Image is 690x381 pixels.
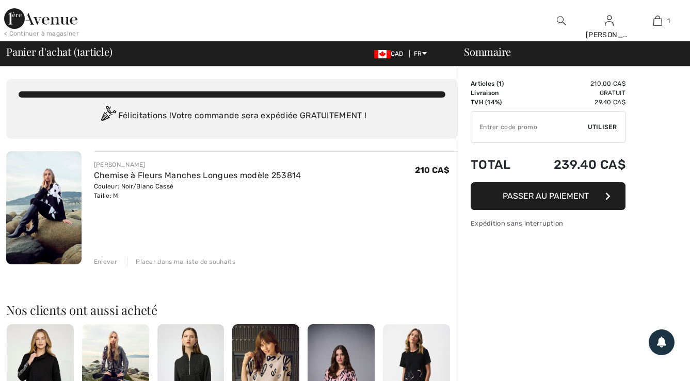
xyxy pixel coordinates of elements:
[653,14,662,27] img: Mon panier
[94,160,301,169] div: [PERSON_NAME]
[526,88,625,98] td: Gratuit
[605,15,614,25] a: Se connecter
[414,50,427,57] span: FR
[4,29,79,38] div: < Continuer à magasiner
[471,147,526,182] td: Total
[499,80,502,87] span: 1
[471,88,526,98] td: Livraison
[127,257,235,266] div: Placer dans ma liste de souhaits
[471,98,526,107] td: TVH (14%)
[374,50,391,58] img: Canadian Dollar
[6,151,82,264] img: Chemise à Fleurs Manches Longues modèle 253814
[588,122,617,132] span: Utiliser
[94,182,301,200] div: Couleur: Noir/Blanc Cassé Taille: M
[94,257,117,266] div: Enlever
[415,165,450,175] span: 210 CA$
[76,44,80,57] span: 1
[471,218,625,228] div: Expédition sans interruption
[667,16,670,25] span: 1
[94,170,301,180] a: Chemise à Fleurs Manches Longues modèle 253814
[526,147,625,182] td: 239.40 CA$
[526,79,625,88] td: 210.00 CA$
[4,8,77,29] img: 1ère Avenue
[471,79,526,88] td: Articles ( )
[557,14,566,27] img: recherche
[471,182,625,210] button: Passer au paiement
[6,304,458,316] h2: Nos clients ont aussi acheté
[6,46,113,57] span: Panier d'achat ( article)
[471,112,588,142] input: Code promo
[634,14,681,27] a: 1
[503,191,589,201] span: Passer au paiement
[98,106,118,126] img: Congratulation2.svg
[374,50,408,57] span: CAD
[586,29,633,40] div: [PERSON_NAME]
[19,106,445,126] div: Félicitations ! Votre commande sera expédiée GRATUITEMENT !
[605,14,614,27] img: Mes infos
[452,46,684,57] div: Sommaire
[526,98,625,107] td: 29.40 CA$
